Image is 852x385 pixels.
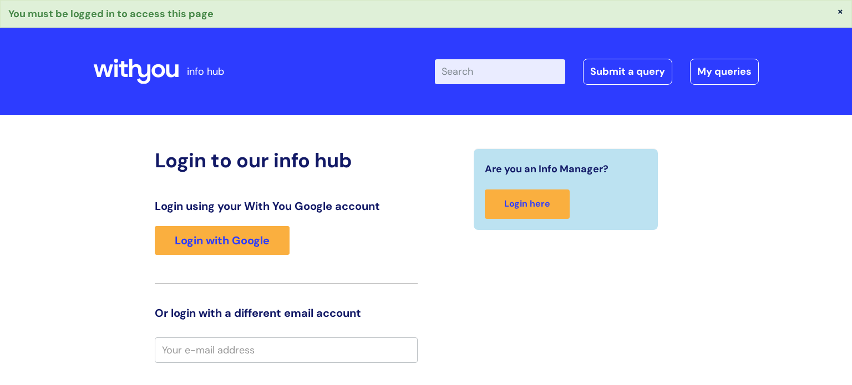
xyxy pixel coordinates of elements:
a: Submit a query [583,59,672,84]
input: Your e-mail address [155,337,418,363]
a: My queries [690,59,759,84]
p: info hub [187,63,224,80]
h3: Or login with a different email account [155,306,418,320]
h2: Login to our info hub [155,148,418,172]
span: Are you an Info Manager? [485,160,608,178]
a: Login here [485,189,570,219]
button: × [837,6,844,16]
input: Search [435,59,565,84]
h3: Login using your With You Google account [155,199,418,213]
a: Login with Google [155,226,290,255]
